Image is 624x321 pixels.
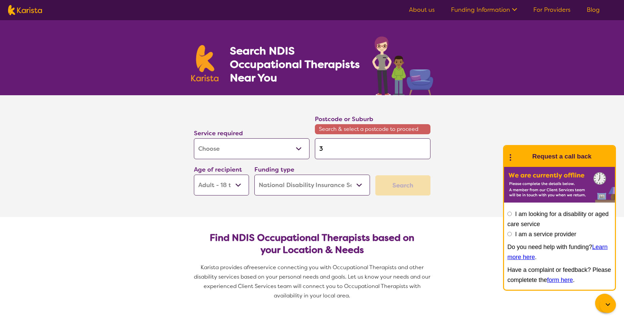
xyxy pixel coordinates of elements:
label: I am looking for a disability or aged care service [507,211,609,227]
img: Karista [515,150,528,163]
img: Karista logo [191,45,219,81]
a: form here [547,277,573,283]
span: service connecting you with Occupational Therapists and other disability services based on your p... [194,264,432,299]
label: Postcode or Suburb [315,115,373,123]
input: Type [315,138,430,159]
label: Service required [194,129,243,137]
a: Funding Information [451,6,517,14]
img: Karista offline chat form to request call back [504,167,615,203]
h1: Request a call back [532,151,591,162]
span: Karista provides a [201,264,247,271]
p: Have a complaint or feedback? Please completete the . [507,265,612,285]
button: Channel Menu [595,294,614,313]
label: Funding type [254,166,294,174]
a: Blog [587,6,600,14]
h2: Find NDIS Occupational Therapists based on your Location & Needs [199,232,425,256]
a: About us [409,6,435,14]
label: I am a service provider [515,231,576,238]
span: Search & select a postcode to proceed [315,124,430,134]
span: free [247,264,258,271]
h1: Search NDIS Occupational Therapists Near You [230,44,361,84]
p: Do you need help with funding? . [507,242,612,262]
label: Age of recipient [194,166,242,174]
a: For Providers [533,6,571,14]
img: Karista logo [8,5,42,15]
img: occupational-therapy [372,36,433,95]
